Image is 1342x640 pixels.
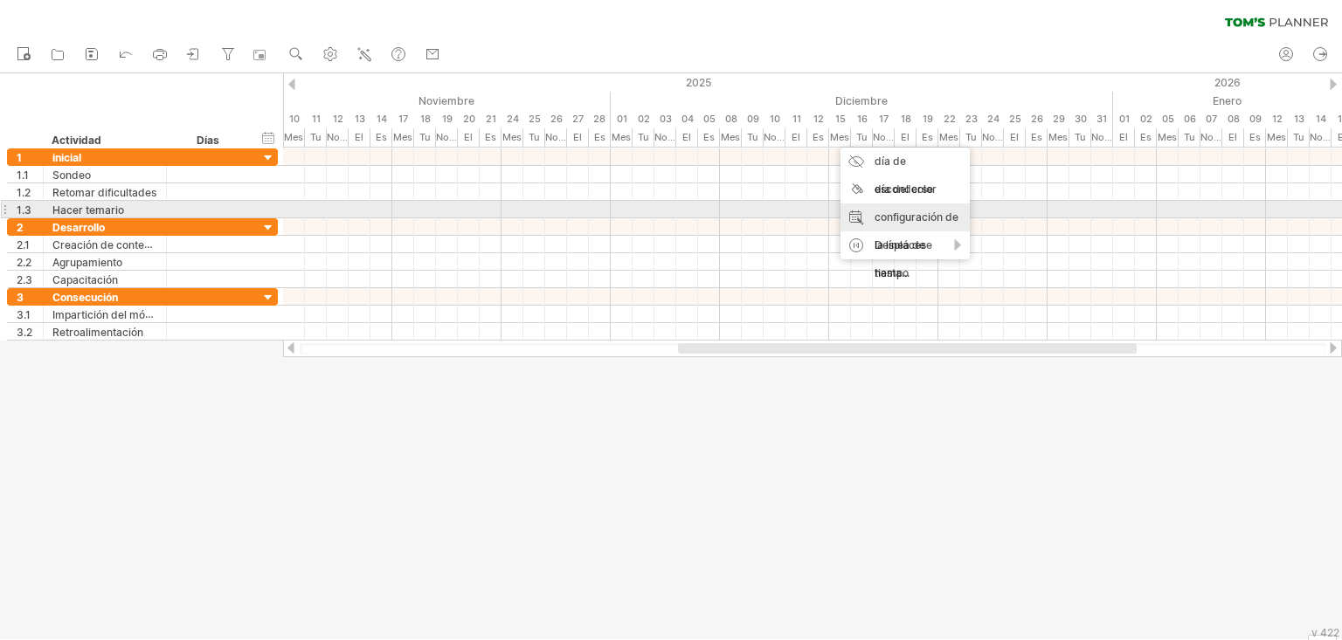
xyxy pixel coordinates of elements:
[901,113,911,125] font: 18
[785,110,807,128] div: Jueves, 11 de diciembre de 2025
[1266,110,1288,128] div: Lunes, 12 de enero de 2026
[747,131,758,143] font: Tu
[895,128,917,147] div: Jueves, 18 de diciembre de 2025
[545,110,567,128] div: Miércoles, 26 de noviembre de 2025
[835,113,846,125] font: 15
[567,110,589,128] div: Jueves, 27 de noviembre de 2025
[1009,113,1021,125] font: 25
[987,113,1000,125] font: 24
[17,308,31,321] font: 3.1
[901,131,910,143] font: El
[529,131,540,143] font: Tu
[654,131,697,143] font: Nosotros
[1214,76,1241,89] font: 2026
[922,131,933,143] font: Es
[965,131,977,143] font: Tu
[414,128,436,147] div: Martes, 18 de noviembre de 2025
[1026,110,1048,128] div: Viernes, 26 de diciembre de 2025
[283,128,305,147] div: Lunes, 10 de noviembre de 2025
[327,128,349,147] div: Miércoles, 12 de noviembre de 2025
[792,113,801,125] font: 11
[419,94,474,107] font: Noviembre
[436,128,458,147] div: Miércoles, 19 de noviembre de 2025
[851,110,873,128] div: Martes, 16 de diciembre de 2025
[960,110,982,128] div: Martes, 23 de diciembre de 2025
[376,131,387,143] font: Es
[1213,94,1242,107] font: Enero
[1119,131,1128,143] font: El
[458,128,480,147] div: Jueves, 20 de noviembre de 2025
[944,113,956,125] font: 22
[698,128,720,147] div: Viernes, 5 de diciembre de 2025
[17,169,29,182] font: 1.1
[502,128,523,147] div: Lunes, 24 de noviembre de 2025
[1096,113,1107,125] font: 31
[638,113,650,125] font: 02
[1048,131,1068,143] font: Mes
[895,110,917,128] div: Jueves, 18 de diciembre de 2025
[676,128,698,147] div: Jueves, 4 de diciembre de 2025
[703,113,716,125] font: 05
[611,92,1113,110] div: Diciembre de 2025
[923,113,933,125] font: 19
[785,128,807,147] div: Jueves, 11 de diciembre de 2025
[1010,131,1019,143] font: El
[1288,128,1310,147] div: Martes, 13 de enero de 2026
[1249,113,1262,125] font: 09
[370,128,392,147] div: Viernes, 14 de noviembre de 2025
[1157,110,1179,128] div: Lunes, 5 de enero de 2026
[52,203,124,217] font: Hacer temario
[545,131,588,143] font: Nosotros
[486,113,496,125] font: 21
[1140,113,1152,125] font: 02
[1091,110,1113,128] div: Miércoles, 31 de diciembre de 2025
[1228,131,1237,143] font: El
[873,110,895,128] div: Miércoles, 17 de diciembre de 2025
[917,128,938,147] div: Viernes, 19 de diciembre de 2025
[703,131,715,143] font: Es
[174,92,611,110] div: Noviembre de 2025
[573,131,582,143] font: El
[721,131,740,143] font: Mes
[312,113,321,125] font: 11
[377,113,387,125] font: 14
[830,131,849,143] font: Mes
[17,151,22,164] font: 1
[1075,131,1086,143] font: Tu
[611,110,633,128] div: Lunes, 1 de diciembre de 2025
[1310,128,1332,147] div: Miércoles, 14 de enero de 2026
[1267,131,1286,143] font: Mes
[436,131,479,143] font: Nosotros
[392,110,414,128] div: Lunes, 17 de noviembre de 2025
[698,110,720,128] div: Viernes, 5 de diciembre de 2025
[480,128,502,147] div: Viernes, 21 de noviembre de 2025
[1004,128,1026,147] div: Jueves, 25 de diciembre de 2025
[1184,113,1196,125] font: 06
[52,134,101,147] font: Actividad
[764,110,785,128] div: Miércoles, 10 de diciembre de 2025
[1179,110,1200,128] div: Martes, 6 de enero de 2026
[654,128,676,147] div: Miércoles, 3 de diciembre de 2025
[594,131,605,143] font: Es
[982,131,1025,143] font: Nosotros
[502,131,522,143] font: Mes
[1200,131,1243,143] font: Nosotros
[355,131,363,143] font: El
[1244,128,1266,147] div: Viernes, 9 de enero de 2026
[875,238,932,279] font: Desplácese hasta...
[660,113,672,125] font: 03
[1184,131,1195,143] font: Tu
[349,110,370,128] div: Jueves, 13 de noviembre de 2025
[52,169,91,182] font: Sondeo
[17,238,30,251] font: 2.1
[1249,131,1261,143] font: Es
[770,113,780,125] font: 10
[633,128,654,147] div: Martes, 2 de diciembre de 2025
[1053,113,1065,125] font: 29
[807,110,829,128] div: Viernes, 12 de diciembre de 2025
[283,110,305,128] div: Lunes, 10 de noviembre de 2025
[1316,113,1326,125] font: 14
[414,110,436,128] div: Martes, 18 de noviembre de 2025
[1222,128,1244,147] div: Jueves, 8 de enero de 2026
[686,76,711,89] font: 2025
